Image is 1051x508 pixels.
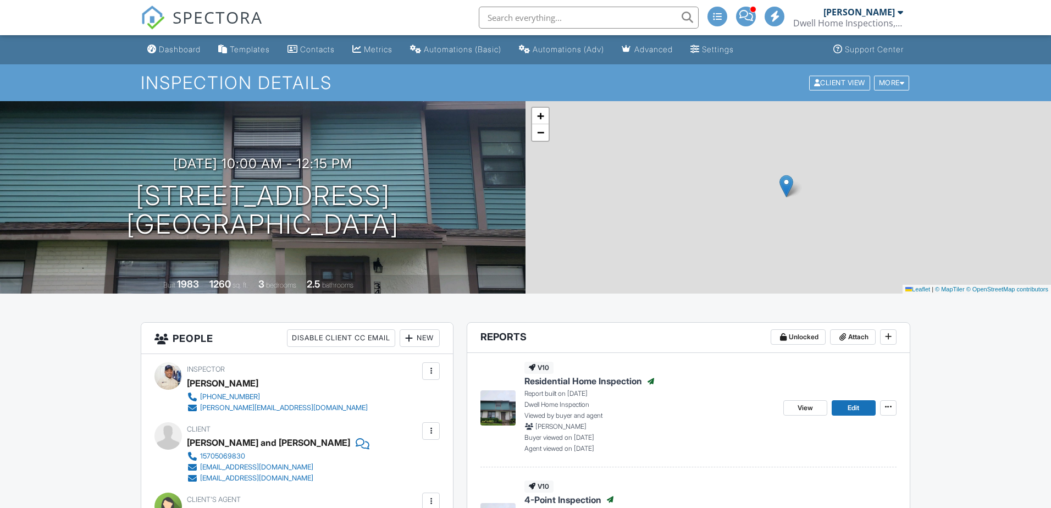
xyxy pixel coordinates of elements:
span: Built [163,281,175,289]
span: + [537,109,544,123]
div: Dwell Home Inspections, LLC [793,18,903,29]
div: Templates [230,45,270,54]
img: The Best Home Inspection Software - Spectora [141,5,165,30]
div: 15705069830 [200,452,245,461]
div: 1260 [209,278,231,290]
div: [PHONE_NUMBER] [200,393,260,401]
a: Advanced [617,40,677,60]
div: 1983 [177,278,199,290]
a: Metrics [348,40,397,60]
a: 15705069830 [187,451,361,462]
h3: People [141,323,453,354]
h1: [STREET_ADDRESS] [GEOGRAPHIC_DATA] [126,181,399,240]
span: | [932,286,933,292]
div: Contacts [300,45,335,54]
div: Metrics [364,45,392,54]
a: SPECTORA [141,15,263,38]
span: Client's Agent [187,495,241,504]
span: Inspector [187,365,225,373]
h3: [DATE] 10:00 am - 12:15 pm [173,156,352,171]
a: Leaflet [905,286,930,292]
a: [EMAIL_ADDRESS][DOMAIN_NAME] [187,473,361,484]
a: Support Center [829,40,908,60]
div: [EMAIL_ADDRESS][DOMAIN_NAME] [200,474,313,483]
div: More [874,75,910,90]
div: [PERSON_NAME] and [PERSON_NAME] [187,434,350,451]
a: [EMAIL_ADDRESS][DOMAIN_NAME] [187,462,361,473]
a: © MapTiler [935,286,965,292]
div: [PERSON_NAME][EMAIL_ADDRESS][DOMAIN_NAME] [200,404,368,412]
div: Support Center [845,45,904,54]
a: Contacts [283,40,339,60]
a: Dashboard [143,40,205,60]
span: bathrooms [322,281,353,289]
a: [PHONE_NUMBER] [187,391,368,402]
div: Dashboard [159,45,201,54]
div: New [400,329,440,347]
div: Advanced [634,45,673,54]
span: SPECTORA [173,5,263,29]
div: 2.5 [307,278,320,290]
div: Disable Client CC Email [287,329,395,347]
input: Search everything... [479,7,699,29]
a: Automations (Basic) [406,40,506,60]
a: Settings [686,40,738,60]
span: bedrooms [266,281,296,289]
span: sq. ft. [233,281,248,289]
a: [PERSON_NAME][EMAIL_ADDRESS][DOMAIN_NAME] [187,402,368,413]
div: Automations (Basic) [424,45,501,54]
h1: Inspection Details [141,73,910,92]
a: Zoom in [532,108,549,124]
div: Automations (Adv) [533,45,604,54]
a: Templates [214,40,274,60]
span: − [537,125,544,139]
a: Automations (Advanced) [515,40,609,60]
div: [PERSON_NAME] [823,7,895,18]
div: [EMAIL_ADDRESS][DOMAIN_NAME] [200,463,313,472]
img: Marker [779,175,793,197]
a: © OpenStreetMap contributors [966,286,1048,292]
div: Settings [702,45,734,54]
a: Client View [808,78,873,86]
a: Zoom out [532,124,549,141]
div: Client View [809,75,870,90]
span: Client [187,425,211,433]
div: 3 [258,278,264,290]
div: [PERSON_NAME] [187,375,258,391]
